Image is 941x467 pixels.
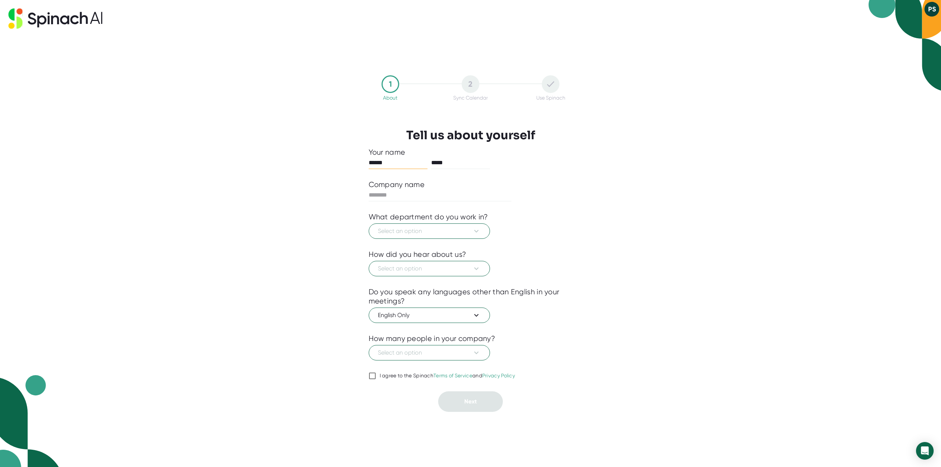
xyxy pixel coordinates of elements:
div: 2 [462,75,479,93]
button: Select an option [369,261,490,276]
div: 1 [382,75,399,93]
div: Company name [369,180,425,189]
span: English Only [378,311,481,320]
div: How did you hear about us? [369,250,466,259]
a: Terms of Service [433,373,472,378]
a: Privacy Policy [482,373,515,378]
div: Your name [369,148,573,157]
div: I agree to the Spinach and [380,373,515,379]
div: About [383,95,397,101]
button: Select an option [369,223,490,239]
button: PS [924,2,939,17]
button: Select an option [369,345,490,360]
span: Next [464,398,477,405]
button: Next [438,391,503,412]
h3: Tell us about yourself [406,128,535,142]
div: What department do you work in? [369,212,488,222]
span: Select an option [378,348,481,357]
span: Select an option [378,227,481,236]
div: Sync Calendar [453,95,488,101]
div: Open Intercom Messenger [916,442,934,460]
div: How many people in your company? [369,334,495,343]
span: Select an option [378,264,481,273]
div: Use Spinach [536,95,565,101]
button: English Only [369,308,490,323]
div: Do you speak any languages other than English in your meetings? [369,287,573,306]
